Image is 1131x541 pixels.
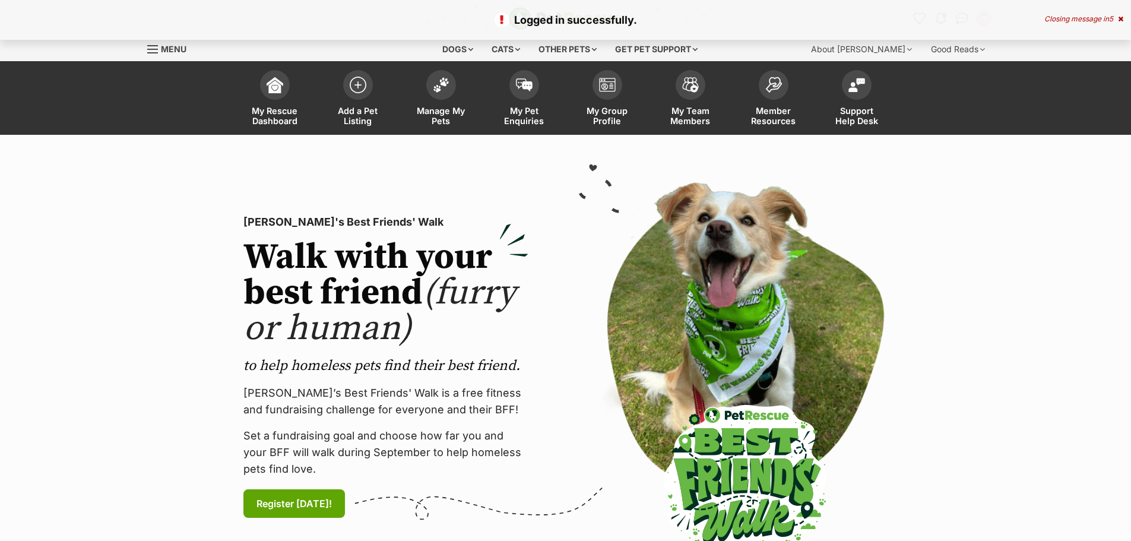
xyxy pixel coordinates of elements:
[243,240,528,347] h2: Walk with your best friend
[599,78,616,92] img: group-profile-icon-3fa3cf56718a62981997c0bc7e787c4b2cf8bcc04b72c1350f741eb67cf2f40e.svg
[649,64,732,135] a: My Team Members
[233,64,316,135] a: My Rescue Dashboard
[530,37,605,61] div: Other pets
[267,77,283,93] img: dashboard-icon-eb2f2d2d3e046f16d808141f083e7271f6b2e854fb5c12c21221c1fb7104beca.svg
[434,37,481,61] div: Dogs
[732,64,815,135] a: Member Resources
[243,356,528,375] p: to help homeless pets find their best friend.
[566,64,649,135] a: My Group Profile
[607,37,706,61] div: Get pet support
[747,106,800,126] span: Member Resources
[483,64,566,135] a: My Pet Enquiries
[664,106,717,126] span: My Team Members
[498,106,551,126] span: My Pet Enquiries
[316,64,400,135] a: Add a Pet Listing
[161,44,186,54] span: Menu
[923,37,993,61] div: Good Reads
[400,64,483,135] a: Manage My Pets
[243,428,528,477] p: Set a fundraising goal and choose how far you and your BFF will walk during September to help hom...
[256,496,332,511] span: Register [DATE]!
[483,37,528,61] div: Cats
[243,385,528,418] p: [PERSON_NAME]’s Best Friends' Walk is a free fitness and fundraising challenge for everyone and t...
[248,106,302,126] span: My Rescue Dashboard
[433,77,449,93] img: manage-my-pets-icon-02211641906a0b7f246fdf0571729dbe1e7629f14944591b6c1af311fb30b64b.svg
[765,77,782,93] img: member-resources-icon-8e73f808a243e03378d46382f2149f9095a855e16c252ad45f914b54edf8863c.svg
[516,78,533,91] img: pet-enquiries-icon-7e3ad2cf08bfb03b45e93fb7055b45f3efa6380592205ae92323e6603595dc1f.svg
[350,77,366,93] img: add-pet-listing-icon-0afa8454b4691262ce3f59096e99ab1cd57d4a30225e0717b998d2c9b9846f56.svg
[243,489,345,518] a: Register [DATE]!
[414,106,468,126] span: Manage My Pets
[803,37,920,61] div: About [PERSON_NAME]
[682,77,699,93] img: team-members-icon-5396bd8760b3fe7c0b43da4ab00e1e3bb1a5d9ba89233759b79545d2d3fc5d0d.svg
[331,106,385,126] span: Add a Pet Listing
[243,271,516,351] span: (furry or human)
[830,106,883,126] span: Support Help Desk
[581,106,634,126] span: My Group Profile
[848,78,865,92] img: help-desk-icon-fdf02630f3aa405de69fd3d07c3f3aa587a6932b1a1747fa1d2bba05be0121f9.svg
[147,37,195,59] a: Menu
[243,214,528,230] p: [PERSON_NAME]'s Best Friends' Walk
[815,64,898,135] a: Support Help Desk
